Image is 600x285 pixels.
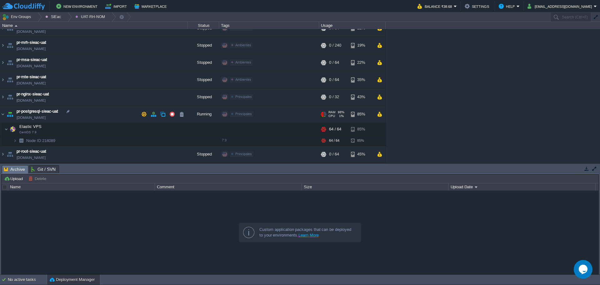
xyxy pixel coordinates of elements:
[319,22,385,29] div: Usage
[13,136,17,145] img: AMDAwAAAACH5BAEAAAAALAAAAAABAAEAAAICRAEAOw==
[45,13,63,21] button: SIEac
[298,233,319,237] a: Learn More
[188,22,219,29] div: Status
[0,71,5,88] img: AMDAwAAAACH5BAEAAAAALAAAAAABAAEAAAICRAEAOw==
[6,54,14,71] img: AMDAwAAAACH5BAEAAAAALAAAAAABAAEAAAICRAEAOw==
[302,183,448,191] div: Size
[17,91,49,97] a: pr-nginx-sieac-uat
[0,146,5,163] img: AMDAwAAAACH5BAEAAAAALAAAAAABAAEAAAICRAEAOw==
[222,138,227,142] span: 7.9
[329,37,341,54] div: 0 / 240
[19,130,37,134] span: CentOS 7.9
[19,124,42,129] a: Elastic VPSCentOS 7.9
[50,277,95,283] button: Deployment Manager
[4,123,8,135] img: AMDAwAAAACH5BAEAAAAALAAAAAABAAEAAAICRAEAOw==
[17,148,46,155] a: pr-root-sieac-uat
[235,95,252,99] span: Principales
[17,63,46,69] a: [DOMAIN_NAME]
[188,54,219,71] div: Stopped
[17,115,46,121] span: [DOMAIN_NAME]
[1,22,187,29] div: Name
[188,146,219,163] div: Stopped
[235,112,252,116] span: Principales
[329,89,339,105] div: 0 / 32
[75,13,107,21] button: UAT-RH-NOM
[0,54,5,71] img: AMDAwAAAACH5BAEAAAAALAAAAAABAAEAAAICRAEAOw==
[2,3,45,10] img: CloudJiffy
[17,57,47,63] a: pr-msa-sieac-uat
[235,78,251,81] span: Ambientes
[17,108,58,115] a: pr-postgresql-sieac-uat
[8,123,17,135] img: AMDAwAAAACH5BAEAAAAALAAAAAABAAEAAAICRAEAOw==
[15,25,17,27] img: AMDAwAAAACH5BAEAAAAALAAAAAABAAEAAAICRAEAOw==
[351,106,371,123] div: 85%
[4,176,25,181] button: Upload
[328,110,335,114] span: RAM
[19,124,42,129] span: Elastic VPS
[8,275,47,285] div: No active tasks
[235,43,251,47] span: Ambientes
[8,183,155,191] div: Name
[6,89,14,105] img: AMDAwAAAACH5BAEAAAAALAAAAAABAAEAAAICRAEAOw==
[351,146,371,163] div: 45%
[17,97,46,104] span: [DOMAIN_NAME]
[188,106,219,123] div: Running
[337,114,344,118] span: 1%
[574,260,594,279] iframe: chat widget
[351,37,371,54] div: 19%
[6,106,14,123] img: AMDAwAAAACH5BAEAAAAALAAAAAABAAEAAAICRAEAOw==
[134,3,168,10] button: Marketplace
[0,37,5,54] img: AMDAwAAAACH5BAEAAAAALAAAAAABAAEAAAICRAEAOw==
[338,110,344,114] span: 98%
[449,183,595,191] div: Upload Date
[188,89,219,105] div: Stopped
[465,3,491,10] button: Settings
[417,3,454,10] button: Balance ₹38.68
[329,123,341,135] div: 64 / 64
[26,138,42,143] span: Node ID:
[351,89,371,105] div: 43%
[28,176,48,181] button: Delete
[527,3,594,10] button: [EMAIL_ADDRESS][DOMAIN_NAME]
[2,13,33,21] button: Env Groups
[4,165,25,173] span: Archive
[499,3,517,10] button: Help
[17,136,26,145] img: AMDAwAAAACH5BAEAAAAALAAAAAABAAEAAAICRAEAOw==
[235,152,252,156] span: Principales
[17,80,46,86] a: [DOMAIN_NAME]
[6,37,14,54] img: AMDAwAAAACH5BAEAAAAALAAAAAABAAEAAAICRAEAOw==
[351,54,371,71] div: 22%
[0,89,5,105] img: AMDAwAAAACH5BAEAAAAALAAAAAABAAEAAAICRAEAOw==
[235,60,251,64] span: Ambientes
[329,71,339,88] div: 0 / 64
[56,3,99,10] button: New Environment
[26,138,56,143] a: Node ID:218089
[17,74,46,80] a: pr-mte-sieac-uat
[0,106,5,123] img: AMDAwAAAACH5BAEAAAAALAAAAAABAAEAAAICRAEAOw==
[26,138,56,143] span: 218089
[329,136,339,145] div: 64 / 64
[105,3,129,10] button: Import
[17,46,46,52] a: [DOMAIN_NAME]
[328,114,335,118] span: CPU
[351,136,371,145] div: 85%
[31,165,56,173] span: Git / SVN
[155,183,302,191] div: Comment
[17,39,46,46] a: pr-mrh-sieac-uat
[351,123,371,135] div: 85%
[188,37,219,54] div: Stopped
[329,146,339,163] div: 0 / 64
[188,71,219,88] div: Stopped
[17,28,46,35] a: [DOMAIN_NAME]
[17,155,46,161] a: [DOMAIN_NAME]
[329,54,339,71] div: 0 / 64
[219,22,319,29] div: Tags
[6,146,14,163] img: AMDAwAAAACH5BAEAAAAALAAAAAABAAEAAAICRAEAOw==
[351,71,371,88] div: 35%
